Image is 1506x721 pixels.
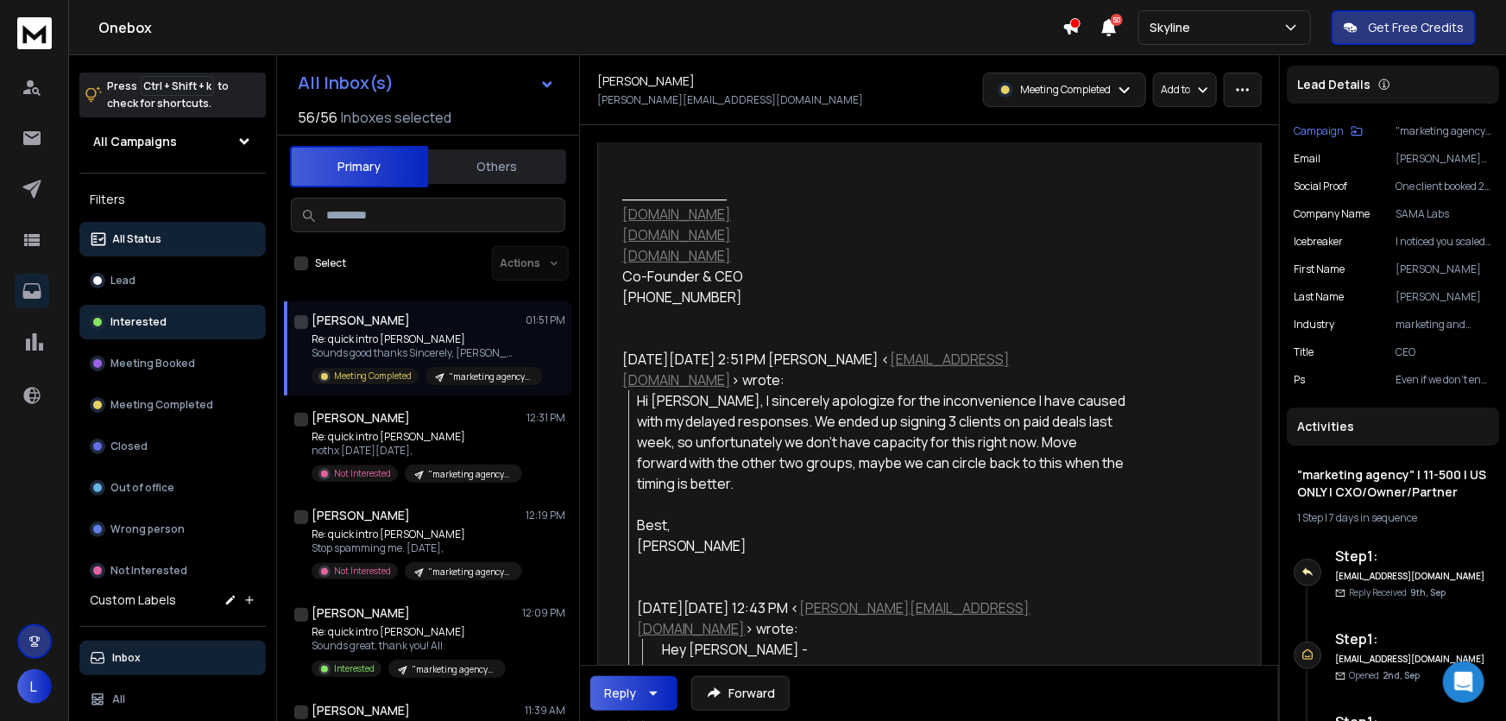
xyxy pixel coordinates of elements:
[413,663,495,676] p: "marketing agency" | 11-500 | US ONLY | CXO/Owner/Partner
[334,370,412,383] p: Meeting Completed
[1294,373,1305,387] p: ps
[622,225,731,244] a: [DOMAIN_NAME]
[1332,10,1476,45] button: Get Free Credits
[1335,546,1486,566] h6: Step 1 :
[1294,290,1344,304] p: Last Name
[334,467,391,480] p: Not Interested
[1294,345,1314,359] p: title
[110,398,213,412] p: Meeting Completed
[637,390,1126,556] div: Hi [PERSON_NAME], I sincerely apologize for the inconvenience I have caused with my delayed respo...
[334,662,375,675] p: Interested
[79,263,266,298] button: Lead
[1383,669,1420,681] span: 2nd, Sep
[312,444,519,458] p: nothx [DATE][DATE],
[1335,570,1486,583] h6: [EMAIL_ADDRESS][DOMAIN_NAME]
[597,73,695,90] h1: [PERSON_NAME]
[79,305,266,339] button: Interested
[312,507,410,524] h1: [PERSON_NAME]
[1161,83,1190,97] p: Add to
[526,411,565,425] p: 12:31 PM
[112,693,125,706] p: All
[110,357,195,370] p: Meeting Booked
[1396,124,1492,138] p: "marketing agency" | 11-500 | US ONLY | CXO/Owner/Partner
[1335,653,1486,666] h6: [EMAIL_ADDRESS][DOMAIN_NAME]
[522,606,565,620] p: 12:09 PM
[110,315,167,329] p: Interested
[79,222,266,256] button: All Status
[429,566,512,579] p: "marketing agency" | 11-500 | US ONLY | CXO/Owner/Partner
[1297,76,1371,93] p: Lead Details
[79,553,266,588] button: Not Interested
[79,346,266,381] button: Meeting Booked
[312,430,519,444] p: Re: quick intro [PERSON_NAME]
[1349,669,1420,682] p: Opened
[1294,318,1334,332] p: industry
[17,669,52,704] button: L
[525,704,565,718] p: 11:39 AM
[312,639,506,653] p: Sounds great, thank you! All
[290,146,428,187] button: Primary
[298,74,394,92] h1: All Inbox(s)
[1396,235,1492,249] p: I noticed you scaled a bedroom startup into a global eCommerce brand.
[622,59,1126,307] div: Sincerely, [PERSON_NAME] ___________ Co-Founder & CEO [PHONE_NUMBER]
[1349,586,1446,599] p: Reply Received
[312,702,410,719] h1: [PERSON_NAME]
[90,591,176,609] h3: Custom Labels
[1020,83,1111,97] p: Meeting Completed
[1396,180,1492,193] p: One client booked 26 sales meetings [DATE], and another agency client closed a $30,000 deal [DATE].
[526,313,565,327] p: 01:51 PM
[315,256,346,270] label: Select
[429,468,512,481] p: "marketing agency" | 11-500 | US ONLY | CXO/Owner/Partner
[604,685,636,702] div: Reply
[428,148,566,186] button: Others
[312,409,410,427] h1: [PERSON_NAME]
[79,512,266,547] button: Wrong person
[1294,235,1343,249] p: Icebreaker
[1294,262,1345,276] p: First Name
[107,78,229,112] p: Press to check for shortcuts.
[112,651,141,665] p: Inbox
[1396,373,1492,387] p: Even if we don’t end up working together, I’m curious how you managed to scale a bedroom startup ...
[334,565,391,578] p: Not Interested
[110,274,135,288] p: Lead
[93,133,177,150] h1: All Campaigns
[637,598,1030,638] a: [PERSON_NAME][EMAIL_ADDRESS][DOMAIN_NAME]
[1294,124,1344,138] p: Campaign
[1396,262,1492,276] p: [PERSON_NAME]
[298,107,337,128] span: 56 / 56
[526,509,565,522] p: 12:19 PM
[622,17,1126,307] div: Sounds good thanks
[637,598,1126,639] div: [DATE][DATE] 12:43 PM < > wrote:
[312,625,506,639] p: Re: quick intro [PERSON_NAME]
[1335,629,1486,649] h6: Step 1 :
[1294,207,1370,221] p: Company Name
[1297,510,1323,525] span: 1 Step
[79,682,266,717] button: All
[110,522,185,536] p: Wrong person
[1294,152,1320,166] p: Email
[1410,586,1446,598] span: 9th, Sep
[79,388,266,422] button: Meeting Completed
[112,232,161,246] p: All Status
[1368,19,1464,36] p: Get Free Credits
[79,641,266,675] button: Inbox
[1150,19,1197,36] p: Skyline
[1297,466,1489,501] h1: "marketing agency" | 11-500 | US ONLY | CXO/Owner/Partner
[79,124,266,159] button: All Campaigns
[141,76,214,96] span: Ctrl + Shift + k
[1443,661,1484,703] div: Open Intercom Messenger
[79,471,266,505] button: Out of office
[1396,207,1492,221] p: SAMA Labs
[1111,14,1123,26] span: 50
[312,604,410,622] h1: [PERSON_NAME]
[312,528,519,541] p: Re: quick intro [PERSON_NAME]
[450,370,532,383] p: "marketing agency" | 11-500 | US ONLY | CXO/Owner/Partner
[1396,290,1492,304] p: [PERSON_NAME]
[691,676,790,711] button: Forward
[1329,510,1417,525] span: 7 days in sequence
[1297,511,1489,525] div: |
[98,17,1062,38] h1: Onebox
[622,205,731,224] a: [DOMAIN_NAME]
